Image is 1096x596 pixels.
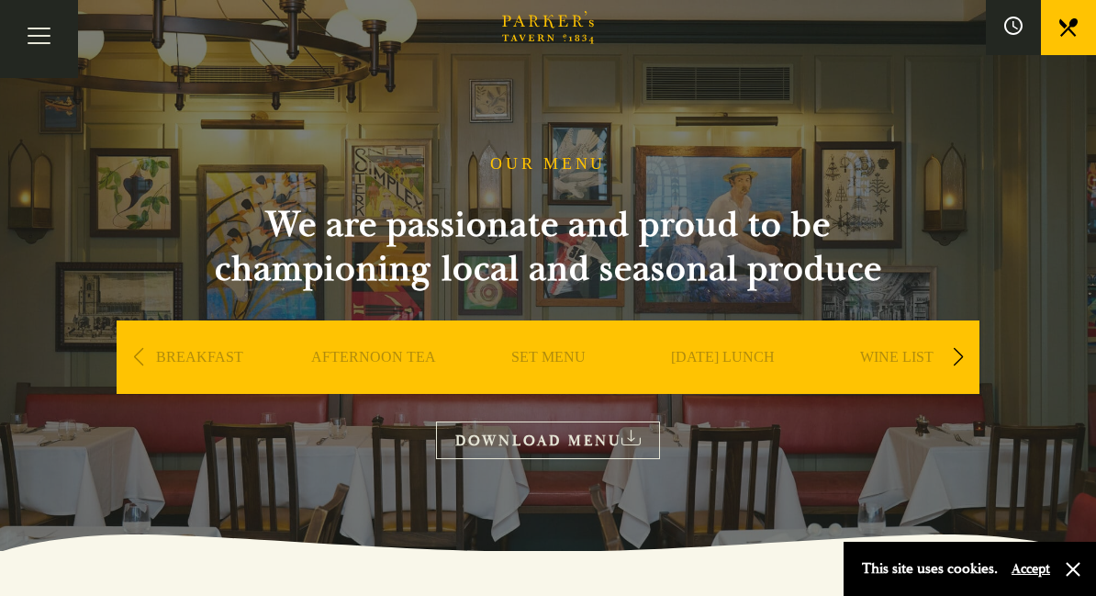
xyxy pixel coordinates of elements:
[126,337,151,377] div: Previous slide
[640,320,805,449] div: 4 / 9
[117,320,282,449] div: 1 / 9
[511,348,586,422] a: SET MENU
[945,337,970,377] div: Next slide
[465,320,631,449] div: 3 / 9
[860,348,934,422] a: WINE LIST
[1064,560,1082,579] button: Close and accept
[814,320,979,449] div: 5 / 9
[671,348,775,422] a: [DATE] LUNCH
[291,320,456,449] div: 2 / 9
[156,348,243,422] a: BREAKFAST
[311,348,436,422] a: AFTERNOON TEA
[181,203,915,291] h2: We are passionate and proud to be championing local and seasonal produce
[436,422,660,459] a: DOWNLOAD MENU
[862,556,998,582] p: This site uses cookies.
[490,154,606,174] h1: OUR MENU
[1012,560,1050,578] button: Accept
